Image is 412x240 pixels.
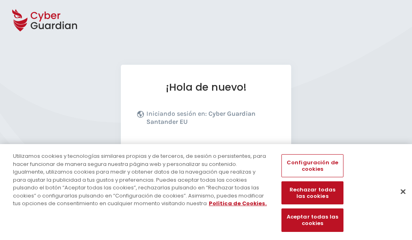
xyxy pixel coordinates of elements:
[146,110,255,125] b: Cyber Guardian Santander EU
[209,200,267,207] a: Más información sobre su privacidad, se abre en una nueva pestaña
[13,152,269,208] div: Utilizamos cookies y tecnologías similares propias y de terceros, de sesión o persistentes, para ...
[281,209,343,232] button: Aceptar todas las cookies
[146,110,273,130] p: Iniciando sesión en:
[281,182,343,205] button: Rechazar todas las cookies
[281,154,343,177] button: Configuración de cookies, Abre el cuadro de diálogo del centro de preferencias.
[137,81,275,93] h1: ¡Hola de nuevo!
[394,183,412,200] button: Cerrar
